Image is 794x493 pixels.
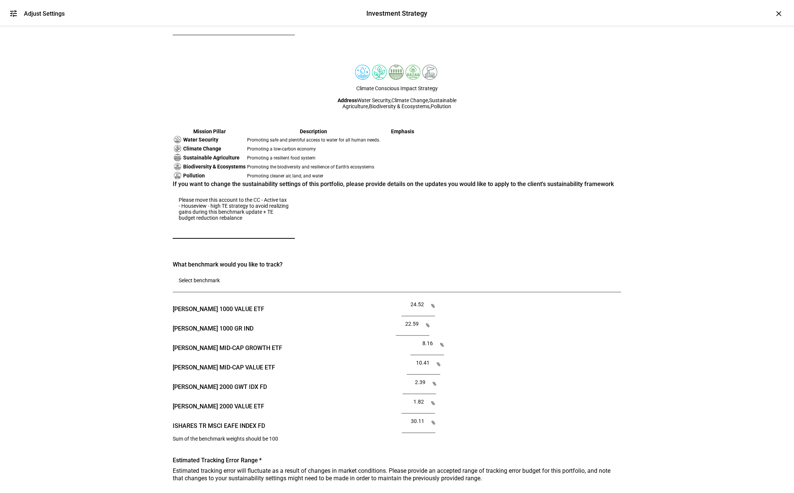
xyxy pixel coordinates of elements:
span: Water Security [183,136,218,143]
img: deforestation.colored.svg [406,65,421,80]
div: × [773,7,785,19]
img: pollution.svg [174,172,181,179]
div: Sum of the benchmark weights should be 100 [173,436,621,442]
span: Biodiversity & Ecosystems , [369,103,431,109]
input: Number [179,277,615,283]
span: Pollution [183,172,205,179]
img: sustainableAgriculture.colored.svg [389,65,404,80]
input: Weight [409,379,431,385]
img: deforestation.svg [174,163,181,170]
input: Weight [408,418,430,424]
span: Sustainable Agriculture [183,154,240,161]
span: Promoting a low-carbon economy [247,146,316,152]
span: % [433,381,436,387]
span: Pollution [431,103,452,109]
span: Water Security , [357,97,391,103]
img: cleanWater.svg [174,136,181,143]
mat-icon: tune [9,9,18,18]
div: Climate Conscious Impact Strategy [173,85,621,91]
div: Estimated Tracking Error Range [173,457,621,464]
span: % [431,303,435,309]
img: sustainableAgriculture.svg [174,154,181,161]
th: Emphasis [381,128,424,135]
div: Investment Strategy [367,9,428,18]
span: % [431,400,435,406]
div: What benchmark would you like to track? [173,261,621,268]
span: [PERSON_NAME] MID-CAP GROWTH ETF [173,344,282,353]
span: [PERSON_NAME] 1000 VALUE ETF [173,305,264,314]
input: Weight [402,321,424,327]
input: Weight [413,360,435,366]
span: % [437,361,440,367]
span: Sustainable Agriculture , [343,97,457,109]
input: Weight [416,340,439,346]
span: [PERSON_NAME] MID-CAP VALUE ETF [173,363,275,372]
span: Climate Change [183,145,221,152]
span: [PERSON_NAME] 2000 VALUE ETF [173,402,264,411]
span: % [432,420,436,426]
span: % [440,342,444,348]
span: Promoting cleaner air, land, and water [247,173,323,179]
div: Adjust Settings [24,10,65,17]
span: [PERSON_NAME] 1000 GR IND [173,324,253,333]
b: Address [338,97,357,103]
div: If you want to change the sustainability settings of this portfolio, please provide details on th... [173,180,621,188]
img: climateChange.colored.svg [372,65,387,80]
span: Promoting the biodiversity and resilience of Earth’s ecosystems [247,164,374,170]
img: cleanWater.colored.svg [355,65,370,80]
img: climateChange.svg [174,145,181,152]
th: Description [247,128,381,135]
span: ISHARES TR MSCI EAFE INDEX FD [173,422,265,430]
span: Promoting a resilient food system [247,155,316,161]
div: Estimated tracking error will fluctuate as a result of changes in market conditions. Please provi... [173,467,621,482]
span: % [426,322,430,328]
span: Climate Change , [391,97,429,103]
span: Promoting safe and plentiful access to water for all human needs. [247,137,380,143]
img: pollution.colored.svg [422,65,437,80]
span: Biodiversity & Ecosystems [183,163,246,170]
input: Weight [407,399,430,405]
th: Mission Pillar [173,128,246,135]
input: Weight [407,301,430,307]
span: [PERSON_NAME] 2000 GWT IDX FD [173,383,267,392]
